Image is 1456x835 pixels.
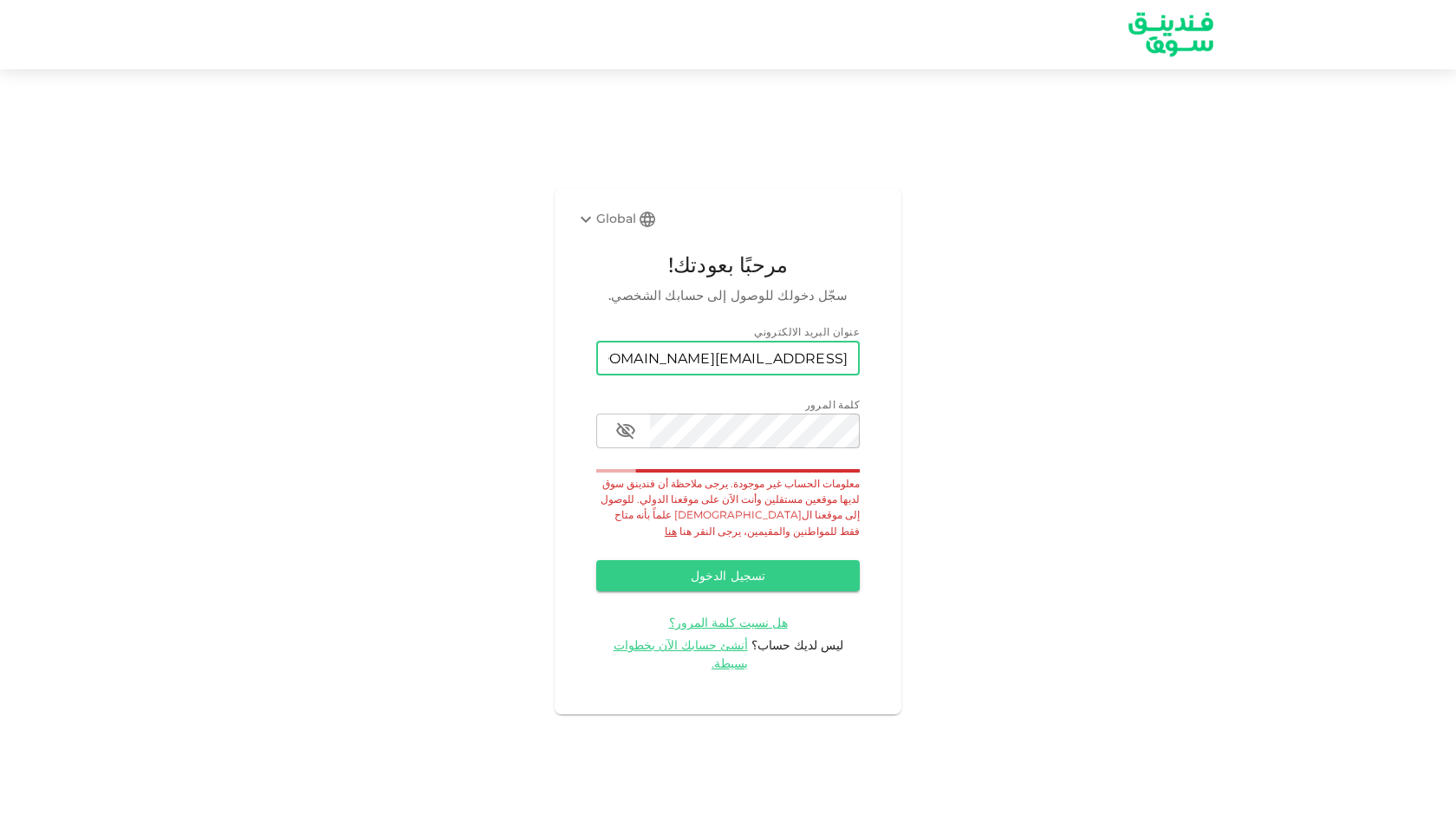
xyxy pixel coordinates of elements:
[575,209,636,230] div: Global
[665,525,677,538] a: هنا
[1106,1,1236,68] img: logo
[601,477,860,538] span: معلومات الحساب غير موجودة. يرجى ملاحظة أن فندينق سوق لديها موقعين مستقلين وأنت الآن على موقعنا ال...
[1120,1,1222,68] a: logo
[596,341,860,375] input: email
[596,285,860,306] span: سجّل دخولك للوصول إلى حسابك الشخصي.
[751,637,843,653] span: ليس لديك حساب؟
[805,398,860,411] span: كلمة المرور
[754,325,860,338] span: عنوان البريد الالكتروني
[596,560,860,591] button: تسجيل الدخول
[650,414,860,448] input: password
[669,614,788,630] a: هل نسيت كلمة المرور؟
[614,637,749,671] span: أنشئ حسابك الآن بخطوات بسيطة.
[669,615,788,630] span: هل نسيت كلمة المرور؟
[596,249,860,282] span: مرحبًا بعودتك!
